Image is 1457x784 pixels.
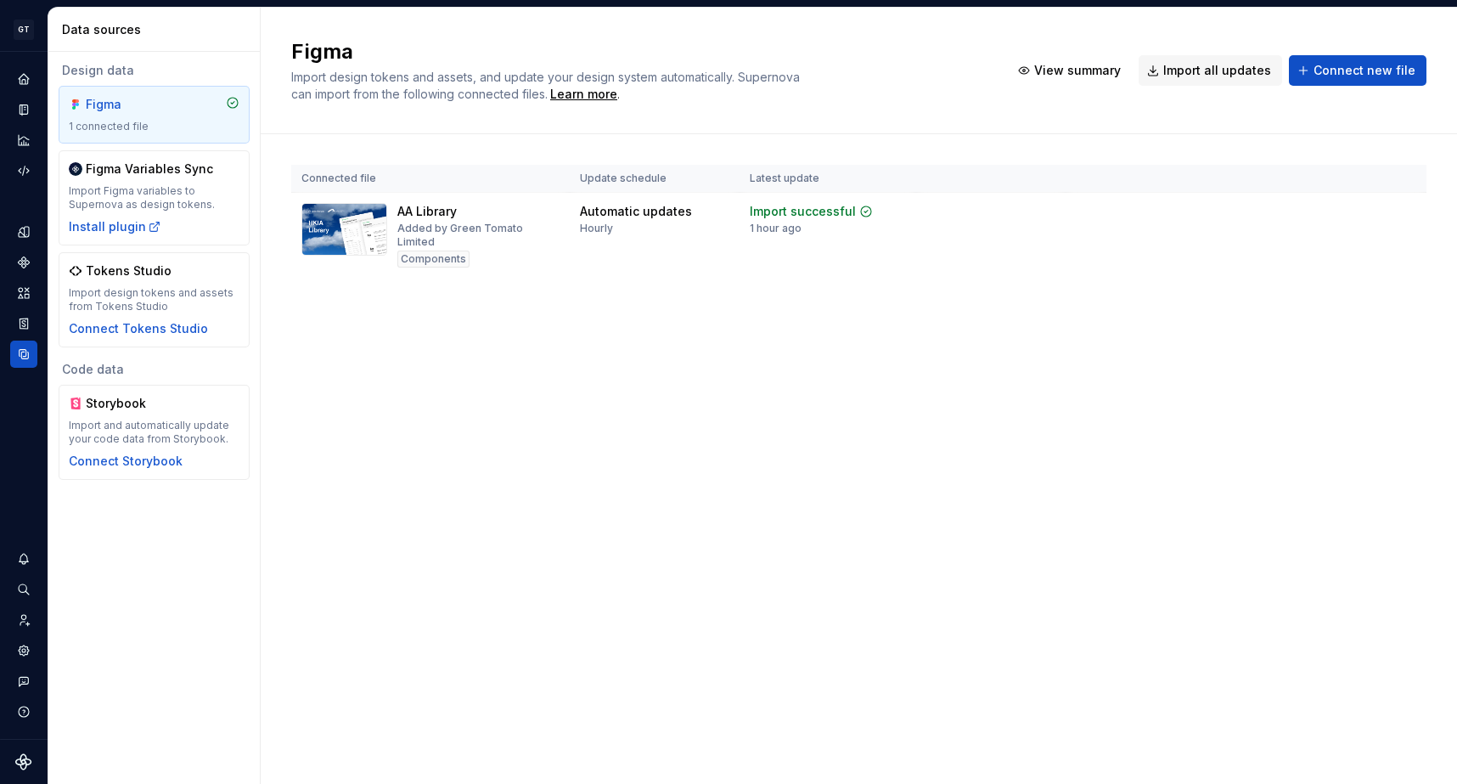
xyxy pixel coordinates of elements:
svg: Supernova Logo [15,753,32,770]
a: Data sources [10,341,37,368]
button: Connect new file [1289,55,1426,86]
a: Storybook stories [10,310,37,337]
div: AA Library [397,203,457,220]
div: Storybook [86,395,167,412]
div: 1 hour ago [750,222,802,235]
div: Import Figma variables to Supernova as design tokens. [69,184,239,212]
a: Learn more [550,86,617,103]
th: Connected file [291,165,570,193]
a: Code automation [10,157,37,184]
a: Components [10,249,37,276]
a: Figma Variables SyncImport Figma variables to Supernova as design tokens.Install plugin [59,150,250,245]
div: 1 connected file [69,120,239,133]
button: View summary [1010,55,1132,86]
th: Latest update [740,165,916,193]
a: Analytics [10,127,37,154]
span: Import all updates [1163,62,1271,79]
div: Components [397,251,470,268]
div: Code data [59,361,250,378]
span: Connect new file [1314,62,1415,79]
th: Update schedule [570,165,740,193]
button: Install plugin [69,218,161,235]
div: Data sources [62,21,253,38]
a: Home [10,65,37,93]
div: Hourly [580,222,613,235]
a: Assets [10,279,37,307]
button: Notifications [10,545,37,572]
button: GT [3,11,44,48]
span: View summary [1034,62,1121,79]
div: Automatic updates [580,203,692,220]
button: Import all updates [1139,55,1282,86]
a: Invite team [10,606,37,634]
div: Figma [86,96,167,113]
div: Added by Green Tomato Limited [397,222,560,249]
span: . [548,88,620,101]
span: Import design tokens and assets, and update your design system automatically. Supernova can impor... [291,70,803,101]
button: Connect Storybook [69,453,183,470]
a: Documentation [10,96,37,123]
button: Contact support [10,668,37,695]
div: Import successful [750,203,856,220]
h2: Figma [291,38,989,65]
a: Tokens StudioImport design tokens and assets from Tokens StudioConnect Tokens Studio [59,252,250,347]
a: Settings [10,637,37,664]
a: Design tokens [10,218,37,245]
button: Search ⌘K [10,576,37,603]
div: Figma Variables Sync [86,161,213,178]
div: Import design tokens and assets from Tokens Studio [69,286,239,313]
button: Connect Tokens Studio [69,320,208,337]
a: Figma1 connected file [59,86,250,144]
div: Tokens Studio [86,262,172,279]
div: Design data [59,62,250,79]
a: StorybookImport and automatically update your code data from Storybook.Connect Storybook [59,385,250,480]
div: Import and automatically update your code data from Storybook. [69,419,239,446]
div: GT [14,20,34,40]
